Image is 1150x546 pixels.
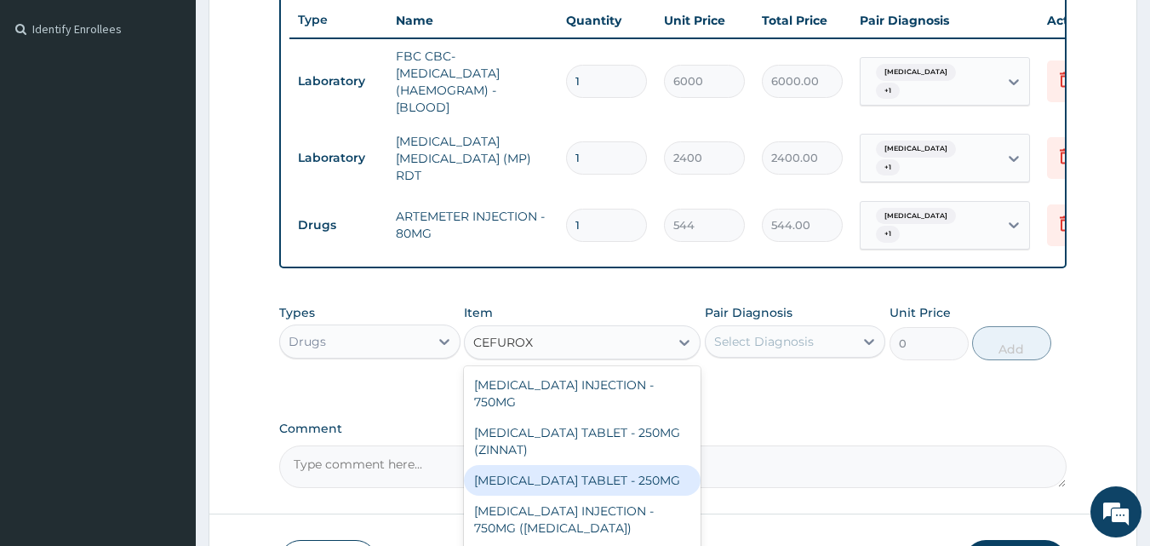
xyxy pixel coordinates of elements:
span: + 1 [876,159,900,176]
span: [MEDICAL_DATA] [876,64,956,81]
label: Unit Price [890,304,951,321]
th: Actions [1038,3,1124,37]
th: Unit Price [655,3,753,37]
td: Laboratory [289,66,387,97]
th: Quantity [558,3,655,37]
div: Drugs [289,333,326,350]
th: Total Price [753,3,851,37]
span: + 1 [876,83,900,100]
th: Pair Diagnosis [851,3,1038,37]
div: [MEDICAL_DATA] INJECTION - 750MG ([MEDICAL_DATA]) [464,496,701,543]
div: [MEDICAL_DATA] TABLET - 250MG [464,465,701,496]
th: Name [387,3,558,37]
label: Comment [279,422,1067,436]
th: Type [289,4,387,36]
span: + 1 [876,226,900,243]
label: Item [464,304,493,321]
span: [MEDICAL_DATA] [876,141,956,158]
td: [MEDICAL_DATA] [MEDICAL_DATA] (MP) RDT [387,124,558,193]
img: d_794563401_company_1708531726252_794563401 [31,85,69,128]
button: Add [972,326,1051,360]
td: Laboratory [289,142,387,174]
div: Select Diagnosis [714,333,814,350]
div: [MEDICAL_DATA] INJECTION - 750MG [464,370,701,417]
td: ARTEMETER INJECTION - 80MG [387,199,558,250]
label: Pair Diagnosis [705,304,792,321]
td: Drugs [289,210,387,241]
textarea: Type your message and hit 'Enter' [9,365,324,424]
span: We're online! [99,164,235,336]
div: [MEDICAL_DATA] TABLET - 250MG (ZINNAT) [464,417,701,465]
td: FBC CBC-[MEDICAL_DATA] (HAEMOGRAM) - [BLOOD] [387,39,558,124]
div: Chat with us now [89,95,286,118]
div: Minimize live chat window [279,9,320,49]
span: [MEDICAL_DATA] [876,208,956,225]
label: Types [279,306,315,320]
